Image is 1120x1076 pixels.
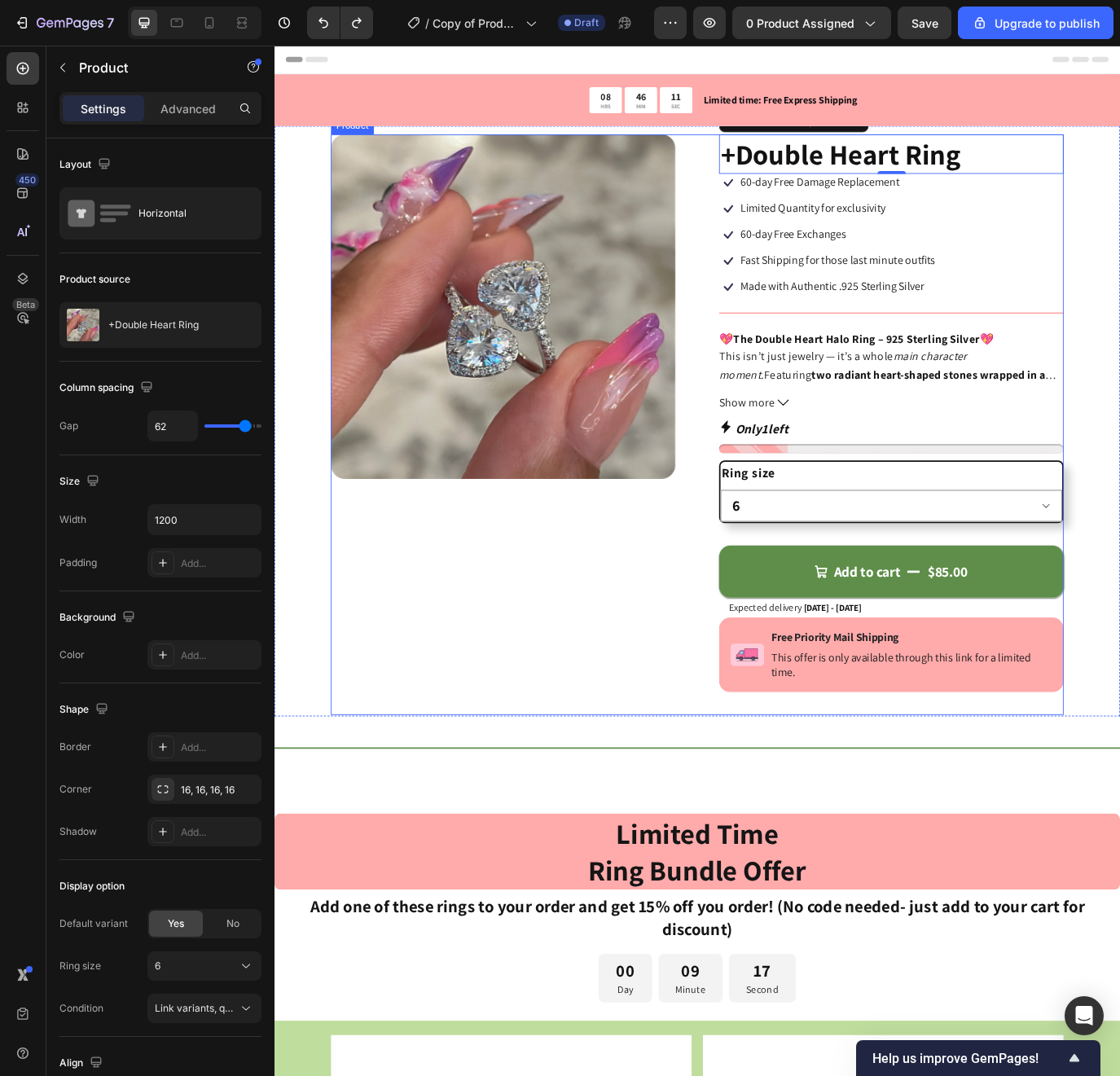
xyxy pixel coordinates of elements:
div: Column spacing [59,377,156,399]
em: main character moment. [514,351,801,389]
p: Fast Shipping for those last minute outfits [538,240,764,257]
div: Align [59,1052,106,1074]
p: 60-day Free Damage Replacement [538,150,723,167]
div: 11 [459,51,470,66]
img: product feature img [67,309,99,341]
span: 6 [155,959,160,973]
p: +Double Heart Ring [108,319,199,331]
button: Show survey - Help us improve GemPages! [872,1048,1084,1068]
div: Display option [59,879,125,894]
span: Yes [168,916,184,931]
div: Size [59,471,103,493]
span: / [425,15,429,32]
div: Layout [59,154,114,176]
input: Auto [148,505,261,534]
span: [DATE] - [DATE] [612,643,679,657]
div: Add... [181,648,257,663]
button: Save [898,7,951,39]
img: gempages_473419515179303942-214639f0-0e1b-4b9a-8292-690e2b9d372d.png [527,692,566,718]
div: Add... [181,556,257,571]
div: Upgrade to publish [972,15,1100,32]
span: Help us improve GemPages! [872,1051,1065,1066]
div: Add... [181,825,257,840]
div: 08 [377,51,389,66]
legend: Ring size [516,481,580,508]
button: Add to cart [514,578,912,639]
div: Border [59,740,91,754]
span: Expected delivery [525,643,609,657]
div: Undo/Redo [307,7,373,39]
p: Limited time: Free Express Shipping [496,55,976,72]
p: This isn’t just jewelry — it’s a whole Featuring , this ring is made to shine as bright as you do... [514,351,910,451]
div: Corner [59,782,92,797]
div: Gap [59,419,78,433]
div: Condition [59,1001,103,1016]
div: Beta [12,298,39,311]
button: Link variants, quantity <br> between same products [147,994,261,1023]
div: Color [59,648,85,662]
span: 1 [564,434,571,453]
div: Horizontal [138,195,238,232]
p: Made with Authentic .925 Sterling Silver [538,270,751,288]
p: This offer is only available through this link for a limited time. [574,700,898,734]
span: Save [911,16,938,30]
div: Padding [59,556,97,570]
p: Advanced [160,100,216,117]
h1: +Double Heart Ring [514,103,912,148]
div: Add... [181,740,257,755]
p: 7 [107,13,114,33]
div: Add to cart [647,598,724,619]
button: 0 product assigned [732,7,891,39]
span: Link variants, quantity <br> between same products [155,1002,395,1014]
p: MIN [418,66,429,74]
button: Show more [514,403,912,424]
p: 60-day Free Exchanges [538,210,661,227]
div: Shape [59,699,112,721]
p: Free Priority Mail Shipping [574,676,898,693]
strong: The Double Heart Halo Ring – 925 Sterling Silver [530,331,815,348]
button: Upgrade to publish [958,7,1113,39]
div: 450 [15,173,39,187]
div: Background [59,607,138,629]
iframe: Design area [275,46,1120,1076]
div: Product source [59,272,130,287]
span: No [226,916,239,931]
div: Default variant [59,916,128,931]
input: Auto [148,411,197,441]
div: 16, 16, 16, 16 [181,783,257,797]
div: Width [59,512,86,527]
div: Ring size [59,959,101,973]
span: Draft [574,15,599,30]
span: Show more [514,403,578,424]
p: Only left [533,433,595,455]
p: 💖 💖 [514,331,832,348]
div: $85.00 [753,596,802,621]
button: 7 [7,7,121,39]
div: Shadow [59,824,97,839]
div: 46 [418,51,429,66]
span: 0 product assigned [746,15,854,32]
div: Open Intercom Messenger [1065,996,1104,1035]
p: Settings [81,100,126,117]
strong: two radiant heart-shaped stones wrapped in a halo of pavé brilliance [514,372,904,411]
button: 6 [147,951,261,981]
p: Product [79,58,217,77]
p: Add one of these rings to your order and get 15% off you order! (No code needed- just add to your... [2,982,976,1033]
p: SEC [459,66,470,74]
span: Copy of Product Page - [DATE] 22:21:53 [433,15,519,32]
p: Limited Quantity for exclusivity [538,180,706,197]
p: HRS [377,66,389,74]
div: Product [68,86,112,100]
